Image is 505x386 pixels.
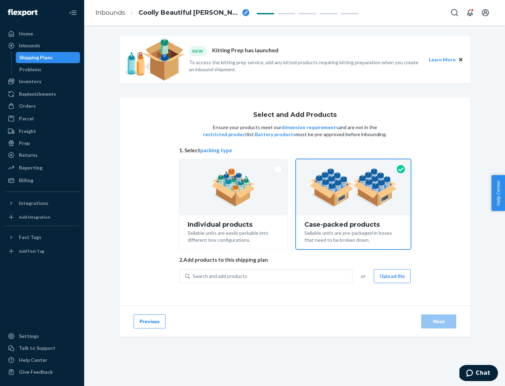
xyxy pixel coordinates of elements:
div: Add Integration [19,214,50,220]
div: Problems [19,66,41,73]
a: Settings [4,331,80,342]
img: individual-pack.facf35554cb0f1810c75b2bd6df2d64e.png [211,168,255,207]
button: packing type [200,147,232,154]
div: Talk to Support [19,345,55,352]
a: Returns [4,149,80,161]
div: Sellable units are pre-packaged in boxes that need to be broken down. [304,228,402,244]
div: Inventory [19,78,41,85]
button: Close [457,56,465,64]
button: Open Search Box [447,6,462,20]
div: Fast Tags [19,234,41,241]
iframe: Opens a widget where you can chat to one of our agents [459,365,498,382]
button: Open account menu [478,6,492,20]
a: Orders [4,100,80,112]
div: Freight [19,128,36,135]
button: Learn More [429,56,456,64]
a: Shipping Plans [16,52,80,63]
button: Battery products [255,131,296,138]
a: Add Fast Tag [4,246,80,257]
a: Help Center [4,354,80,366]
span: Coolly Beautiful Chamois [139,8,240,18]
div: Help Center [19,357,47,364]
a: Prep [4,138,80,149]
button: Give Feedback [4,366,80,378]
div: Search and add products [193,273,247,280]
a: Home [4,28,80,39]
button: dimension requirements [281,124,338,131]
div: Parcel [19,115,34,122]
div: Reporting [19,164,42,171]
button: Open notifications [463,6,477,20]
button: Next [421,314,456,328]
div: Sellable units are easily packable into different box configurations. [188,228,279,244]
div: Next [427,318,450,325]
div: Individual products [188,221,279,228]
p: To access the kitting prep service, add any kitted products requiring kitting preparation when yo... [189,59,423,73]
span: 1. Select [179,147,411,154]
span: or [361,273,365,280]
ol: breadcrumbs [90,2,255,23]
div: Add Fast Tag [19,248,44,254]
button: Help Center [491,175,505,211]
a: Freight [4,126,80,137]
a: Inventory [4,76,80,87]
p: Ensure your products meet our and are not in the list. must be pre-approved before inbounding. [202,124,388,138]
div: Integrations [19,200,48,207]
button: Close Navigation [66,6,80,20]
p: Kitting Prep has launched [212,46,278,56]
div: Prep [19,140,30,147]
button: restricted product [203,131,247,138]
button: Upload file [374,269,411,283]
a: Inbounds [4,40,80,51]
div: Give Feedback [19,368,53,375]
button: Integrations [4,198,80,209]
a: Reporting [4,162,80,173]
button: Fast Tags [4,232,80,243]
div: NEW [189,46,207,56]
a: Billing [4,175,80,186]
a: Add Integration [4,212,80,223]
h1: Select and Add Products [253,112,337,119]
span: 2. Add products to this shipping plan [179,256,411,264]
div: Returns [19,152,38,159]
button: Previous [134,314,166,328]
a: Parcel [4,113,80,124]
a: Inbounds [95,9,125,16]
div: Settings [19,333,39,340]
div: Shipping Plans [19,54,53,61]
div: Home [19,30,33,37]
div: Billing [19,177,33,184]
div: Case-packed products [304,221,402,228]
div: Orders [19,102,36,109]
div: Inbounds [19,42,40,49]
a: Replenishments [4,88,80,100]
div: Replenishments [19,91,56,98]
a: Problems [16,64,80,75]
button: Talk to Support [4,342,80,354]
img: case-pack.59cecea509d18c883b923b81aeac6d0b.png [310,168,397,207]
img: Flexport logo [8,9,38,16]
